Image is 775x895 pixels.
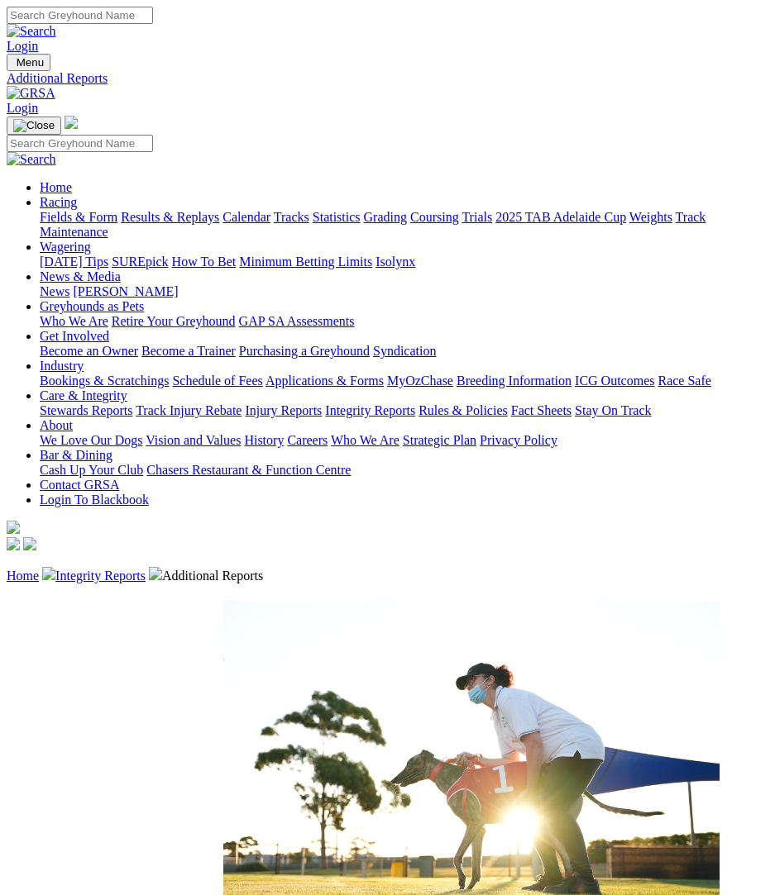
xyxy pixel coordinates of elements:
a: Vision and Values [146,433,241,447]
button: Toggle navigation [7,54,50,71]
a: Grading [364,210,407,224]
a: [PERSON_NAME] [73,284,178,298]
a: Cash Up Your Club [40,463,143,477]
img: Search [7,152,56,167]
a: [DATE] Tips [40,255,108,269]
a: How To Bet [172,255,237,269]
a: Tracks [274,210,309,224]
a: Applications & Forms [266,374,384,388]
a: SUREpick [112,255,168,269]
input: Search [7,135,153,152]
div: Get Involved [40,344,768,359]
a: Chasers Restaurant & Function Centre [146,463,351,477]
input: Search [7,7,153,24]
a: Become a Trainer [141,344,236,358]
a: Coursing [410,210,459,224]
a: Bookings & Scratchings [40,374,169,388]
img: logo-grsa-white.png [65,116,78,129]
div: Wagering [40,255,768,269]
img: facebook.svg [7,537,20,550]
a: Home [7,569,39,583]
a: Contact GRSA [40,478,119,492]
a: Careers [287,433,328,447]
a: News [40,284,69,298]
a: Isolynx [376,255,415,269]
span: Menu [17,56,44,69]
a: Additional Reports [7,71,768,86]
img: GRSA [7,86,55,101]
a: Purchasing a Greyhound [239,344,370,358]
a: Fields & Form [40,210,117,224]
img: chevron-right.svg [149,567,162,580]
div: Bar & Dining [40,463,768,478]
a: Login [7,39,38,53]
a: Greyhounds as Pets [40,299,144,313]
a: Track Injury Rebate [136,403,242,417]
a: Racing [40,195,77,209]
a: Trials [462,210,492,224]
a: Who We Are [40,314,108,328]
a: 2025 TAB Adelaide Cup [495,210,626,224]
a: Race Safe [658,374,710,388]
a: Wagering [40,240,91,254]
a: Results & Replays [121,210,219,224]
a: Fact Sheets [511,403,572,417]
a: Stay On Track [575,403,651,417]
a: News & Media [40,269,121,283]
a: Become an Owner [40,344,138,358]
a: Syndication [373,344,436,358]
img: chevron-right.svg [42,567,55,580]
a: MyOzChase [387,374,453,388]
div: Greyhounds as Pets [40,314,768,329]
a: Weights [629,210,672,224]
a: Industry [40,359,84,373]
a: ICG Outcomes [575,374,654,388]
a: Injury Reports [245,403,322,417]
img: logo-grsa-white.png [7,521,20,534]
a: We Love Our Dogs [40,433,142,447]
a: Login To Blackbook [40,493,149,507]
a: Stewards Reports [40,403,132,417]
a: Breeding Information [457,374,572,388]
div: News & Media [40,284,768,299]
a: Who We Are [331,433,399,447]
a: Privacy Policy [480,433,557,447]
a: Statistics [313,210,361,224]
a: Retire Your Greyhound [112,314,236,328]
a: Track Maintenance [40,210,706,239]
a: Integrity Reports [55,569,146,583]
a: Care & Integrity [40,388,127,402]
a: Minimum Betting Limits [239,255,372,269]
p: Additional Reports [7,567,768,583]
a: History [244,433,284,447]
a: Schedule of Fees [172,374,262,388]
a: Bar & Dining [40,448,112,462]
a: Login [7,101,38,115]
img: Search [7,24,56,39]
button: Toggle navigation [7,117,61,135]
div: Racing [40,210,768,240]
div: Care & Integrity [40,403,768,418]
a: Integrity Reports [325,403,415,417]
div: Industry [40,374,768,388]
img: Close [13,119,55,132]
a: GAP SA Assessments [239,314,355,328]
a: Calendar [222,210,270,224]
img: twitter.svg [23,537,36,550]
a: Rules & Policies [419,403,508,417]
a: About [40,418,73,432]
a: Get Involved [40,329,109,343]
a: Home [40,180,72,194]
div: About [40,433,768,448]
a: Strategic Plan [403,433,476,447]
